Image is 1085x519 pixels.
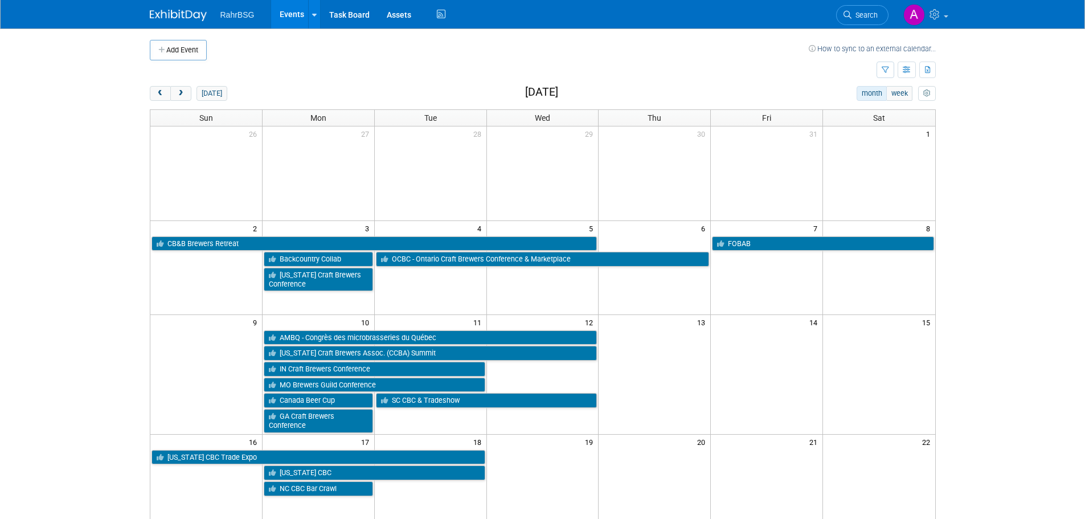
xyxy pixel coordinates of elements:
span: Sun [199,113,213,122]
span: 16 [248,435,262,449]
span: 17 [360,435,374,449]
span: Tue [424,113,437,122]
a: IN Craft Brewers Conference [264,362,485,377]
button: Add Event [150,40,207,60]
a: How to sync to an external calendar... [809,44,936,53]
a: MO Brewers Guild Conference [264,378,485,393]
span: 20 [696,435,710,449]
span: Sat [873,113,885,122]
span: 5 [588,221,598,235]
span: 14 [808,315,822,329]
span: RahrBSG [220,10,255,19]
span: 10 [360,315,374,329]
a: OCBC - Ontario Craft Brewers Conference & Marketplace [376,252,710,267]
span: 7 [812,221,822,235]
span: 15 [921,315,935,329]
img: ExhibitDay [150,10,207,21]
button: week [886,86,912,101]
span: 19 [584,435,598,449]
a: [US_STATE] CBC Trade Expo [152,450,485,465]
span: 12 [584,315,598,329]
span: 26 [248,126,262,141]
a: [US_STATE] CBC [264,465,485,480]
i: Personalize Calendar [923,90,931,97]
span: 22 [921,435,935,449]
button: [DATE] [196,86,227,101]
a: [US_STATE] Craft Brewers Conference [264,268,373,291]
a: Backcountry Collab [264,252,373,267]
a: GA Craft Brewers Conference [264,409,373,432]
span: 30 [696,126,710,141]
span: Search [851,11,878,19]
span: 18 [472,435,486,449]
span: 28 [472,126,486,141]
a: NC CBC Bar Crawl [264,481,373,496]
img: Ashley Grotewold [903,4,925,26]
a: Search [836,5,889,25]
h2: [DATE] [525,86,558,99]
a: FOBAB [712,236,933,251]
a: CB&B Brewers Retreat [152,236,597,251]
span: 3 [364,221,374,235]
button: myCustomButton [918,86,935,101]
a: [US_STATE] Craft Brewers Assoc. (CCBA) Summit [264,346,597,361]
span: 9 [252,315,262,329]
span: 31 [808,126,822,141]
span: 27 [360,126,374,141]
span: 21 [808,435,822,449]
span: 6 [700,221,710,235]
span: Thu [648,113,661,122]
span: Mon [310,113,326,122]
a: AMBQ - Congrès des microbrasseries du Québec [264,330,597,345]
button: month [857,86,887,101]
span: 13 [696,315,710,329]
button: prev [150,86,171,101]
a: Canada Beer Cup [264,393,373,408]
span: Fri [762,113,771,122]
span: 1 [925,126,935,141]
span: 11 [472,315,486,329]
button: next [170,86,191,101]
span: 4 [476,221,486,235]
span: 8 [925,221,935,235]
span: Wed [535,113,550,122]
a: SC CBC & Tradeshow [376,393,597,408]
span: 29 [584,126,598,141]
span: 2 [252,221,262,235]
